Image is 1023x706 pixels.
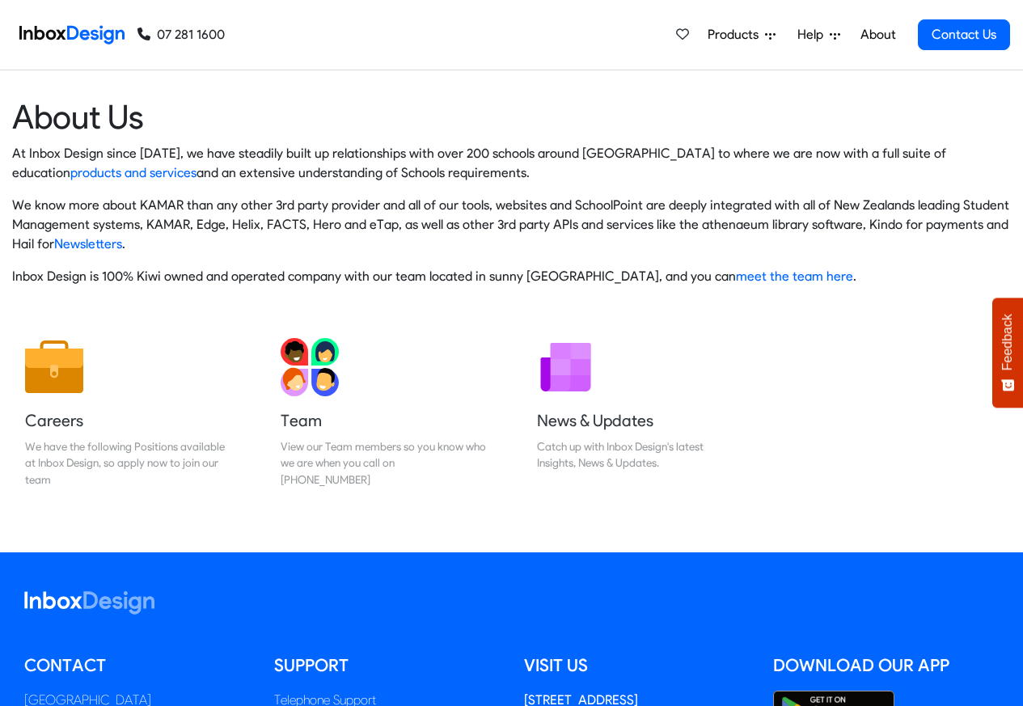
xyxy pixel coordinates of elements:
span: Feedback [1000,314,1015,370]
h5: Visit us [524,653,750,678]
a: About [856,19,900,51]
a: Help [791,19,847,51]
p: Inbox Design is 100% Kiwi owned and operated company with our team located in sunny [GEOGRAPHIC_D... [12,267,1011,286]
p: At Inbox Design since [DATE], we have steadily built up relationships with over 200 schools aroun... [12,144,1011,183]
a: products and services [70,165,197,180]
span: Help [797,25,830,44]
h5: Support [274,653,500,678]
a: meet the team here [736,268,853,284]
heading: About Us [12,96,1011,137]
button: Feedback - Show survey [992,298,1023,408]
a: Newsletters [54,236,122,252]
a: Team View our Team members so you know who we are when you call on [PHONE_NUMBER] [268,325,499,501]
div: We have the following Positions available at Inbox Design, so apply now to join our team [25,438,230,488]
a: News & Updates Catch up with Inbox Design's latest Insights, News & Updates. [524,325,755,501]
span: Products [708,25,765,44]
a: 07 281 1600 [137,25,225,44]
h5: Team [281,409,486,432]
img: logo_inboxdesign_white.svg [24,591,154,615]
a: Products [701,19,782,51]
a: Contact Us [918,19,1010,50]
img: 2022_01_13_icon_job.svg [25,338,83,396]
a: Careers We have the following Positions available at Inbox Design, so apply now to join our team [12,325,243,501]
h5: News & Updates [537,409,742,432]
h5: Contact [24,653,250,678]
img: 2022_01_12_icon_newsletter.svg [537,338,595,396]
img: 2022_01_13_icon_team.svg [281,338,339,396]
div: Catch up with Inbox Design's latest Insights, News & Updates. [537,438,742,471]
h5: Download our App [773,653,999,678]
h5: Careers [25,409,230,432]
p: We know more about KAMAR than any other 3rd party provider and all of our tools, websites and Sch... [12,196,1011,254]
div: View our Team members so you know who we are when you call on [PHONE_NUMBER] [281,438,486,488]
